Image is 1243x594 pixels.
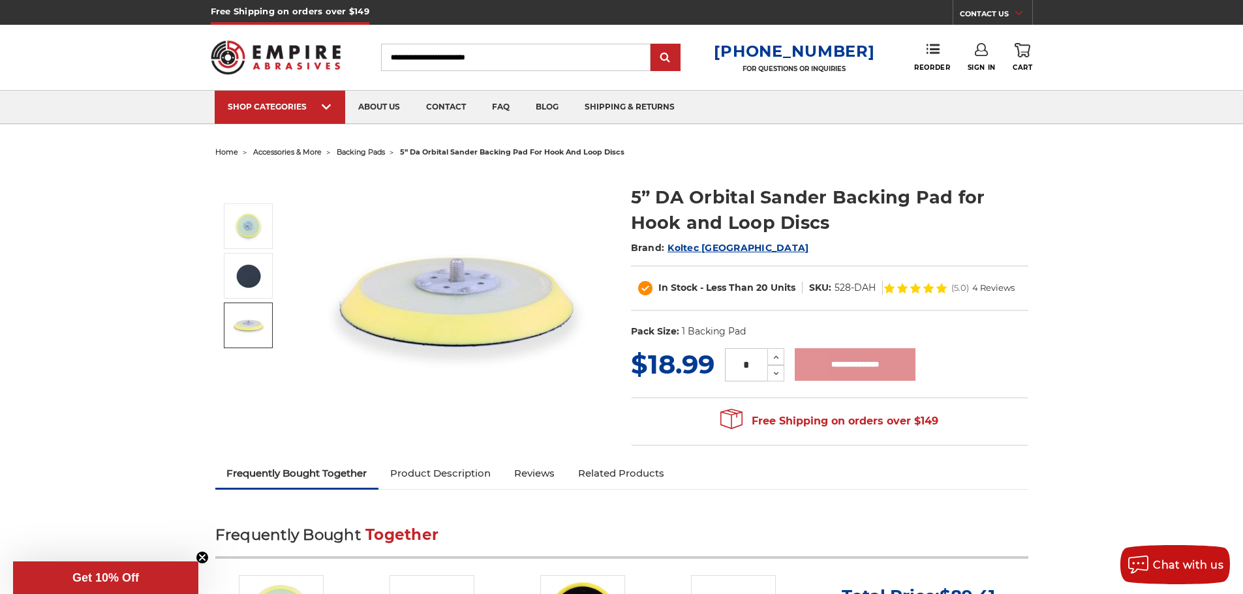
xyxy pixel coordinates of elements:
[196,551,209,564] button: Close teaser
[668,242,808,254] a: Koltec [GEOGRAPHIC_DATA]
[914,43,950,71] a: Reorder
[714,42,874,61] a: [PHONE_NUMBER]
[658,282,698,293] span: In Stock
[714,65,874,73] p: FOR QUESTIONS OR INQUIRIES
[972,284,1015,292] span: 4 Reviews
[215,147,238,156] a: home
[413,91,479,124] a: contact
[72,571,139,584] span: Get 10% Off
[572,91,688,124] a: shipping & returns
[1013,63,1032,72] span: Cart
[327,171,588,432] img: 5” DA Orbital Sander Backing Pad for Hook and Loop Discs
[13,561,198,594] div: Get 10% OffClose teaser
[337,147,385,156] a: backing pads
[652,45,679,71] input: Submit
[365,526,438,544] span: Together
[215,459,379,488] a: Frequently Bought Together
[228,102,332,111] div: SHOP CATEGORIES
[631,242,665,254] span: Brand:
[951,284,969,292] span: (5.0)
[700,282,754,293] span: - Less Than
[960,7,1032,25] a: CONTACT US
[914,63,950,72] span: Reorder
[835,281,876,295] dd: 528-DAH
[479,91,523,124] a: faq
[1013,43,1032,72] a: Cart
[968,63,996,72] span: Sign In
[211,32,341,83] img: Empire Abrasives
[232,260,265,292] img: 5” DA Orbital Sander Backing Pad for Hook and Loop Discs
[502,459,566,488] a: Reviews
[232,210,265,243] img: 5” DA Orbital Sander Backing Pad for Hook and Loop Discs
[215,526,361,544] span: Frequently Bought
[253,147,322,156] a: accessories & more
[1153,559,1223,571] span: Chat with us
[631,325,679,338] dt: Pack Size:
[1120,545,1230,584] button: Chat with us
[345,91,413,124] a: about us
[523,91,572,124] a: blog
[631,348,714,380] span: $18.99
[682,325,746,338] dd: 1 Backing Pad
[771,282,795,293] span: Units
[378,459,502,488] a: Product Description
[756,282,768,293] span: 20
[631,185,1028,235] h1: 5” DA Orbital Sander Backing Pad for Hook and Loop Discs
[232,309,265,342] img: 5” DA Orbital Sander Backing Pad for Hook and Loop Discs
[566,459,676,488] a: Related Products
[400,147,624,156] span: 5” da orbital sander backing pad for hook and loop discs
[720,408,938,434] span: Free Shipping on orders over $149
[809,281,831,295] dt: SKU:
